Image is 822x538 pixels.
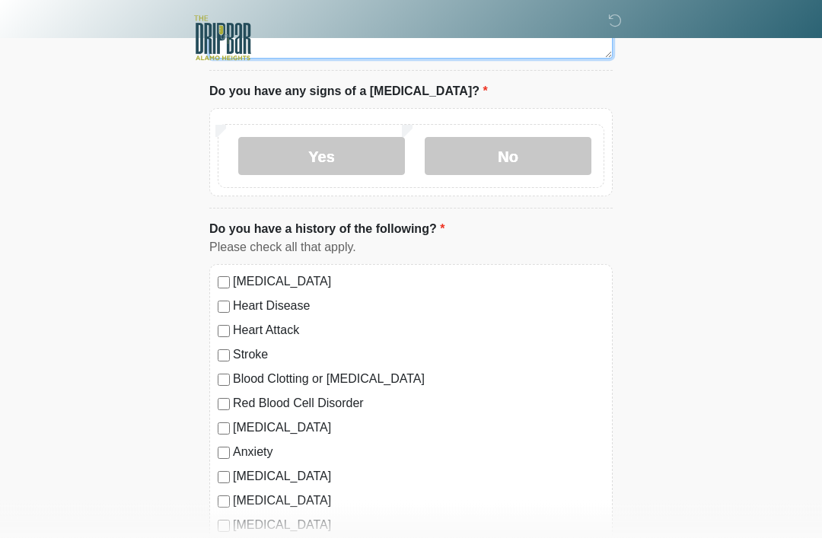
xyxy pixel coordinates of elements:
input: [MEDICAL_DATA] [218,277,230,289]
input: Blood Clotting or [MEDICAL_DATA] [218,374,230,387]
label: Yes [238,138,405,176]
label: Do you have a history of the following? [209,221,444,239]
input: [MEDICAL_DATA] [218,423,230,435]
input: Heart Disease [218,301,230,314]
div: Please check all that apply. [209,239,613,257]
input: Stroke [218,350,230,362]
input: Anxiety [218,447,230,460]
input: Heart Attack [218,326,230,338]
label: Do you have any signs of a [MEDICAL_DATA]? [209,83,488,101]
label: Heart Disease [233,298,604,316]
label: No [425,138,591,176]
label: [MEDICAL_DATA] [233,419,604,438]
label: [MEDICAL_DATA] [233,492,604,511]
label: Stroke [233,346,604,365]
input: Red Blood Cell Disorder [218,399,230,411]
label: Heart Attack [233,322,604,340]
label: Red Blood Cell Disorder [233,395,604,413]
label: [MEDICAL_DATA] [233,468,604,486]
label: Blood Clotting or [MEDICAL_DATA] [233,371,604,389]
img: The DRIPBaR - Alamo Heights Logo [194,11,251,65]
label: [MEDICAL_DATA] [233,517,604,535]
input: [MEDICAL_DATA] [218,520,230,533]
input: [MEDICAL_DATA] [218,496,230,508]
label: Anxiety [233,444,604,462]
label: [MEDICAL_DATA] [233,273,604,291]
input: [MEDICAL_DATA] [218,472,230,484]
